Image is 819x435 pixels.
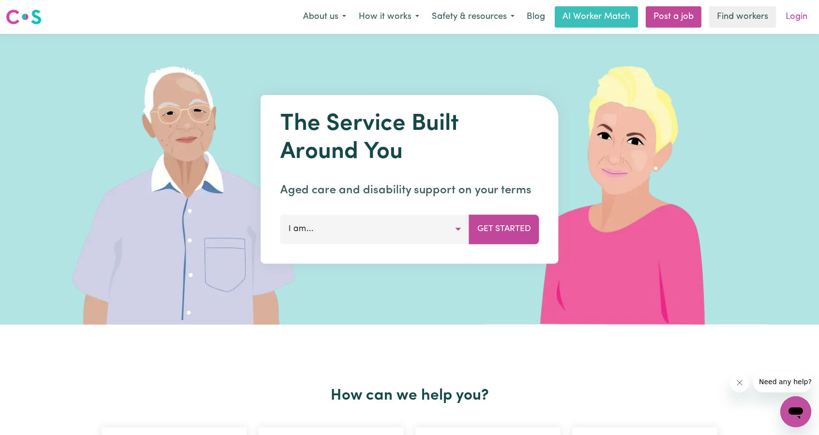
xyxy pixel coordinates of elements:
h2: How can we help you? [96,387,723,405]
button: Safety & resources [425,7,521,27]
p: Aged care and disability support on your terms [280,182,539,199]
a: Careseekers logo [6,6,42,28]
h1: The Service Built Around You [280,110,539,166]
span: Need any help? [6,7,59,15]
a: Login [780,6,813,28]
button: I am... [280,215,470,244]
iframe: Close message [730,373,749,392]
img: Careseekers logo [6,8,42,26]
a: Blog [521,6,551,28]
a: Post a job [646,6,701,28]
button: How it works [352,7,425,27]
a: AI Worker Match [555,6,638,28]
iframe: Message from company [753,371,811,392]
button: About us [297,7,352,27]
iframe: Button to launch messaging window [780,396,811,427]
button: Get Started [469,215,539,244]
a: Find workers [709,6,776,28]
